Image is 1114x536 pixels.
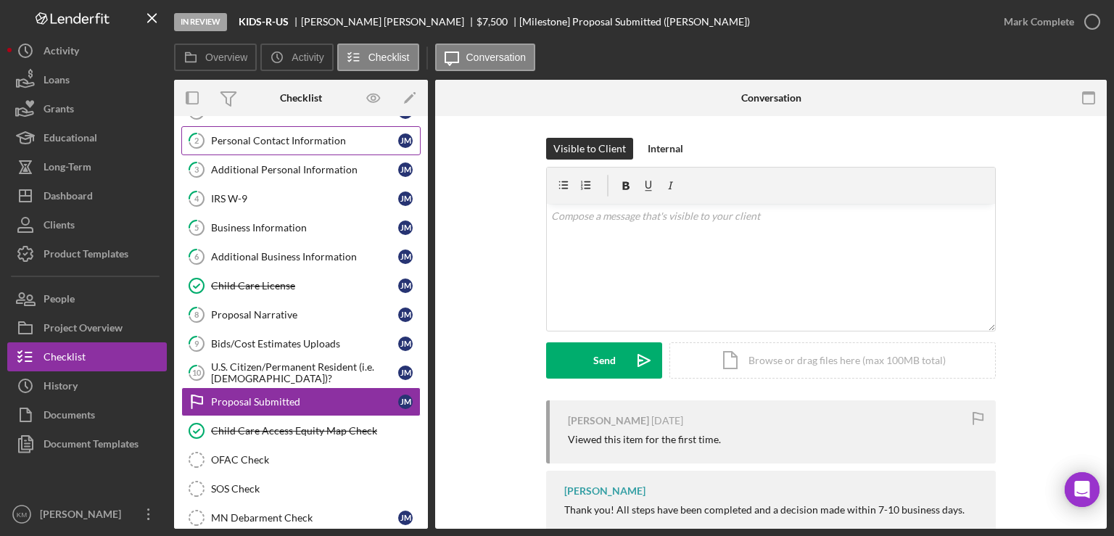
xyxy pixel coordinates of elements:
[211,135,398,147] div: Personal Contact Information
[7,65,167,94] button: Loans
[7,123,167,152] button: Educational
[7,371,167,400] button: History
[181,184,421,213] a: 4IRS W-9JM
[239,16,289,28] b: KIDS-R-US
[211,425,420,437] div: Child Care Access Equity Map Check
[1004,7,1074,36] div: Mark Complete
[568,415,649,426] div: [PERSON_NAME]
[211,483,420,495] div: SOS Check
[7,36,167,65] button: Activity
[44,152,91,185] div: Long-Term
[44,181,93,214] div: Dashboard
[7,94,167,123] button: Grants
[398,308,413,322] div: J M
[181,242,421,271] a: 6Additional Business InformationJM
[398,366,413,380] div: J M
[7,400,167,429] button: Documents
[44,94,74,127] div: Grants
[192,368,202,377] tspan: 10
[194,339,199,348] tspan: 9
[7,342,167,371] a: Checklist
[194,107,199,116] tspan: 1
[398,250,413,264] div: J M
[7,500,167,529] button: KM[PERSON_NAME]
[181,416,421,445] a: Child Care Access Equity Map Check
[7,152,167,181] button: Long-Term
[7,429,167,458] button: Document Templates
[194,310,199,319] tspan: 8
[44,123,97,156] div: Educational
[211,193,398,205] div: IRS W-9
[181,213,421,242] a: 5Business InformationJM
[398,279,413,293] div: J M
[194,252,199,261] tspan: 6
[211,338,398,350] div: Bids/Cost Estimates Uploads
[466,51,527,63] label: Conversation
[181,329,421,358] a: 9Bids/Cost Estimates UploadsJM
[181,155,421,184] a: 3Additional Personal InformationJM
[435,44,536,71] button: Conversation
[211,396,398,408] div: Proposal Submitted
[174,13,227,31] div: In Review
[181,126,421,155] a: 2Personal Contact InformationJM
[181,445,421,474] a: OFAC Check
[640,138,690,160] button: Internal
[398,395,413,409] div: J M
[368,51,410,63] label: Checklist
[194,194,199,203] tspan: 4
[546,342,662,379] button: Send
[211,361,398,384] div: U.S. Citizen/Permanent Resident (i.e. [DEMOGRAPHIC_DATA])?
[44,313,123,346] div: Project Overview
[337,44,419,71] button: Checklist
[7,284,167,313] button: People
[44,342,86,375] div: Checklist
[181,503,421,532] a: MN Debarment CheckJM
[741,92,801,104] div: Conversation
[398,220,413,235] div: J M
[7,210,167,239] button: Clients
[7,239,167,268] button: Product Templates
[648,138,683,160] div: Internal
[194,136,199,145] tspan: 2
[7,313,167,342] a: Project Overview
[181,300,421,329] a: 8Proposal NarrativeJM
[44,65,70,98] div: Loans
[211,280,398,292] div: Child Care License
[564,504,965,516] div: Thank you! All steps have been completed and a decision made within 7-10 business days.
[194,165,199,174] tspan: 3
[1065,472,1099,507] div: Open Intercom Messenger
[292,51,323,63] label: Activity
[181,474,421,503] a: SOS Check
[398,162,413,177] div: J M
[36,500,131,532] div: [PERSON_NAME]
[546,138,633,160] button: Visible to Client
[44,36,79,69] div: Activity
[17,511,27,519] text: KM
[174,44,257,71] button: Overview
[181,271,421,300] a: Child Care LicenseJM
[205,51,247,63] label: Overview
[280,92,322,104] div: Checklist
[301,16,476,28] div: [PERSON_NAME] [PERSON_NAME]
[44,239,128,272] div: Product Templates
[260,44,333,71] button: Activity
[398,337,413,351] div: J M
[44,400,95,433] div: Documents
[211,454,420,466] div: OFAC Check
[593,342,616,379] div: Send
[398,133,413,148] div: J M
[44,429,139,462] div: Document Templates
[44,371,78,404] div: History
[553,138,626,160] div: Visible to Client
[44,284,75,317] div: People
[211,164,398,176] div: Additional Personal Information
[989,7,1107,36] button: Mark Complete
